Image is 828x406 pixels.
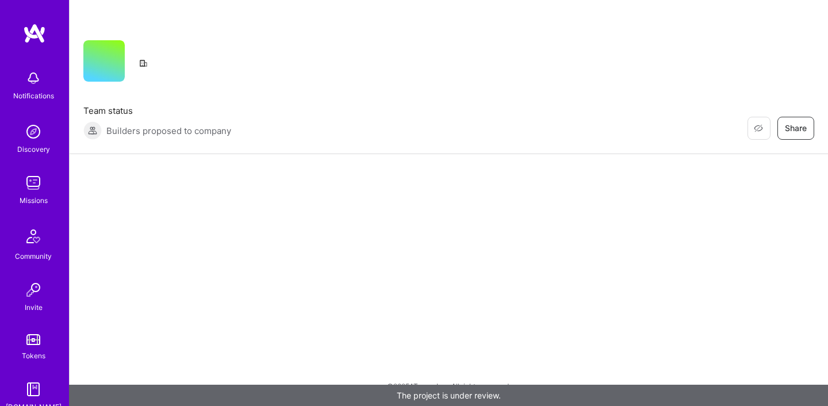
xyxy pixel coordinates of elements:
div: The project is under review. [69,385,828,406]
i: icon EyeClosed [754,124,763,133]
span: Builders proposed to company [106,125,231,137]
img: guide book [22,378,45,401]
img: Builders proposed to company [83,121,102,140]
img: Community [20,223,47,250]
img: teamwork [22,171,45,194]
img: bell [22,67,45,90]
button: Share [777,117,814,140]
div: Discovery [17,143,50,155]
i: icon CompanyGray [139,59,148,68]
div: Missions [20,194,48,206]
div: Invite [25,301,43,313]
img: logo [23,23,46,44]
img: discovery [22,120,45,143]
img: Invite [22,278,45,301]
span: Team status [83,105,231,117]
div: Notifications [13,90,54,102]
div: Tokens [22,350,45,362]
img: tokens [26,334,40,345]
div: Community [15,250,52,262]
span: Share [785,122,807,134]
